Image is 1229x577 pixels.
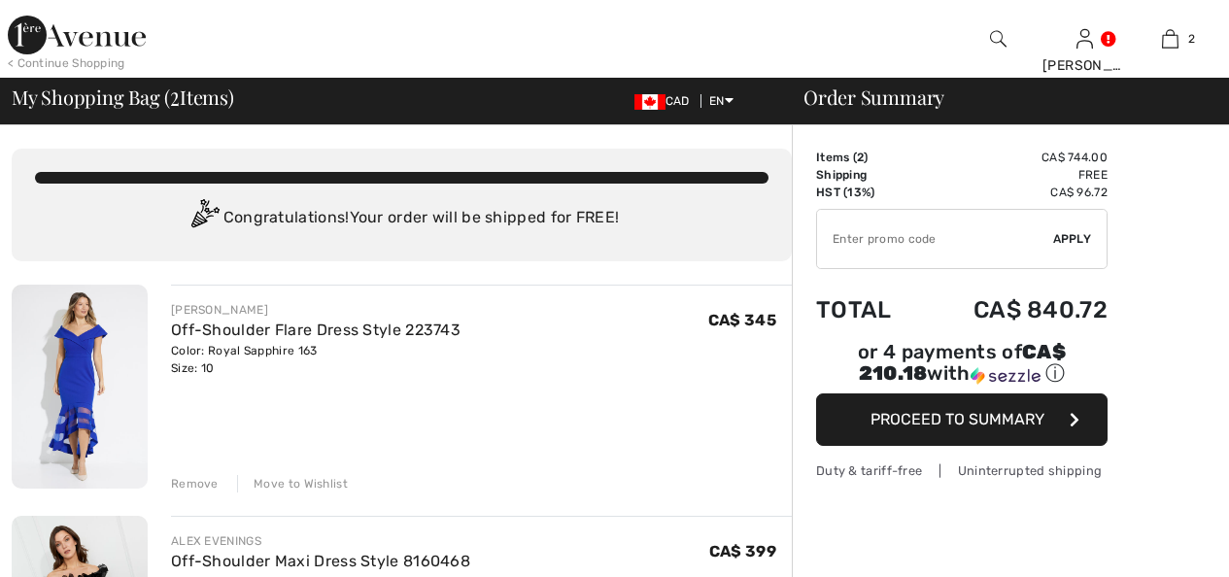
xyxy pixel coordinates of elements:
[866,31,1229,577] iframe: Find more information here
[185,199,223,238] img: Congratulation2.svg
[12,285,148,489] img: Off-Shoulder Flare Dress Style 223743
[35,199,768,238] div: Congratulations! Your order will be shipped for FREE!
[1162,27,1178,51] img: My Bag
[171,552,470,570] a: Off-Shoulder Maxi Dress Style 8160468
[634,94,666,110] img: Canadian Dollar
[8,54,125,72] div: < Continue Shopping
[816,184,921,201] td: HST (13%)
[816,149,921,166] td: Items ( )
[8,16,146,54] img: 1ère Avenue
[816,461,1108,480] div: Duty & tariff-free | Uninterrupted shipping
[171,321,461,339] a: Off-Shoulder Flare Dress Style 223743
[816,343,1108,387] div: or 4 payments of with
[709,94,734,108] span: EN
[1188,30,1195,48] span: 2
[990,27,1007,51] img: search the website
[170,83,180,108] span: 2
[171,342,461,377] div: Color: Royal Sapphire 163 Size: 10
[708,311,776,329] span: CA$ 345
[816,277,921,343] td: Total
[816,343,1108,393] div: or 4 payments ofCA$ 210.18withSezzle Click to learn more about Sezzle
[171,301,461,319] div: [PERSON_NAME]
[816,166,921,184] td: Shipping
[780,87,1217,107] div: Order Summary
[817,210,1053,268] input: Promo code
[12,87,234,107] span: My Shopping Bag ( Items)
[1076,29,1093,48] a: Sign In
[859,340,1066,385] span: CA$ 210.18
[171,532,470,550] div: ALEX EVENINGS
[1128,27,1212,51] a: 2
[171,475,219,492] div: Remove
[709,542,776,560] span: CA$ 399
[857,151,864,164] span: 2
[634,94,698,108] span: CAD
[1076,27,1093,51] img: My Info
[816,393,1108,446] button: Proceed to Summary
[237,475,348,492] div: Move to Wishlist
